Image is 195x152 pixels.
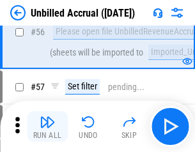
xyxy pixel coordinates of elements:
[65,79,100,95] div: Set filter
[10,5,26,20] img: Back
[68,111,109,142] button: Undo
[31,7,135,19] div: Unbilled Accrual ([DATE])
[121,114,137,130] img: Skip
[33,132,62,139] div: Run All
[153,8,163,18] img: Support
[27,111,68,142] button: Run All
[108,82,144,92] div: pending...
[109,111,150,142] button: Skip
[169,5,185,20] img: Settings menu
[31,82,45,92] span: # 57
[81,114,96,130] img: Undo
[31,27,45,37] span: # 56
[79,132,98,139] div: Undo
[40,114,55,130] img: Run All
[160,116,180,137] img: Main button
[121,132,137,139] div: Skip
